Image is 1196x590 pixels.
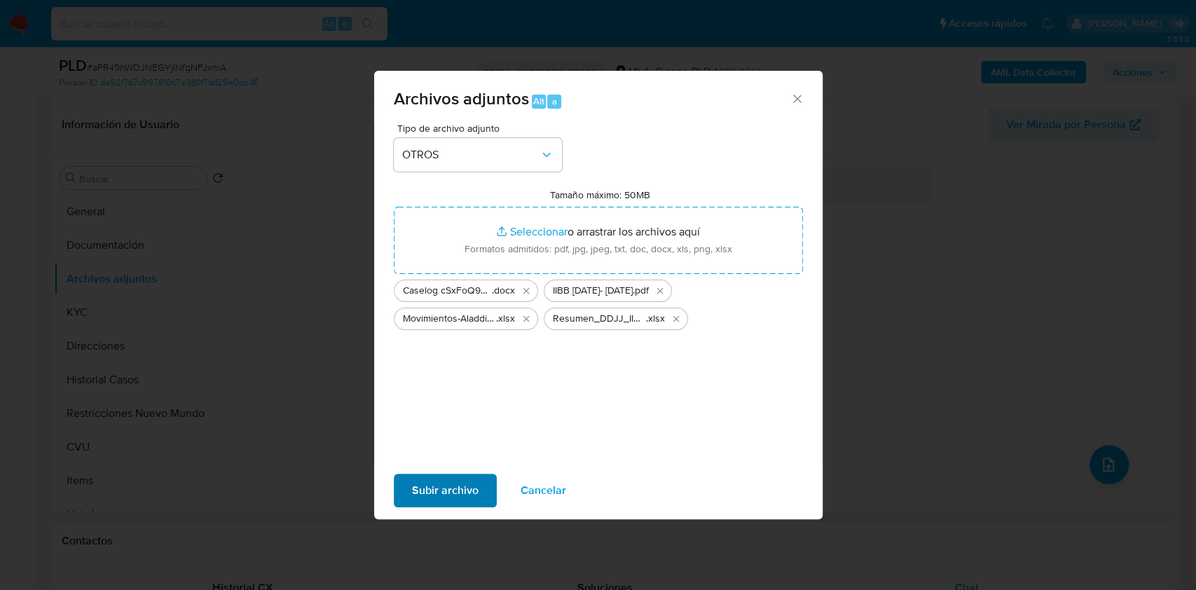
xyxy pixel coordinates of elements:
span: .docx [492,284,515,298]
span: Caselog cSxFoQ9cUHT5WY8fvOxTQswY [403,284,492,298]
button: Cerrar [790,92,803,104]
button: Eliminar Resumen_DDJJ_IIBB_Enero-Junio_2025.xlsx [668,310,685,327]
span: Subir archivo [412,475,479,506]
ul: Archivos seleccionados [394,274,803,330]
span: .xlsx [646,312,665,326]
span: Tipo de archivo adjunto [397,123,565,133]
span: OTROS [402,148,539,162]
button: Eliminar IIBB ENERO- JUNIO 2025.pdf [652,282,668,299]
span: Resumen_DDJJ_IIBB_Enero-Junio_2025 [553,312,646,326]
span: a [552,95,557,108]
span: IIBB [DATE]- [DATE] [553,284,633,298]
span: .pdf [633,284,649,298]
span: Alt [533,95,544,108]
button: Eliminar Caselog cSxFoQ9cUHT5WY8fvOxTQswY.docx [518,282,535,299]
span: .xlsx [496,312,515,326]
button: Subir archivo [394,474,497,507]
button: Eliminar Movimientos-Aladdin- Martin Nicolas Lomonte.xlsx [518,310,535,327]
button: Cancelar [502,474,584,507]
button: OTROS [394,138,562,172]
span: Cancelar [521,475,566,506]
span: Movimientos-Aladdin- [PERSON_NAME] [403,312,496,326]
span: Archivos adjuntos [394,86,529,111]
label: Tamaño máximo: 50MB [550,188,650,201]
